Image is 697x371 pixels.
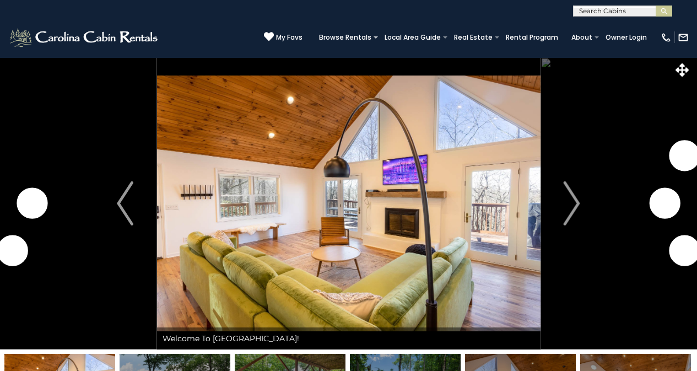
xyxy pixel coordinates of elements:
[661,32,672,43] img: phone-regular-white.png
[600,30,652,45] a: Owner Login
[500,30,564,45] a: Rental Program
[566,30,598,45] a: About
[678,32,689,43] img: mail-regular-white.png
[449,30,498,45] a: Real Estate
[8,26,161,49] img: White-1-2.png
[379,30,446,45] a: Local Area Guide
[540,57,603,350] button: Next
[564,181,580,225] img: arrow
[117,181,133,225] img: arrow
[94,57,157,350] button: Previous
[157,327,541,350] div: Welcome To [GEOGRAPHIC_DATA]!
[314,30,377,45] a: Browse Rentals
[276,33,302,42] span: My Favs
[264,31,302,43] a: My Favs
